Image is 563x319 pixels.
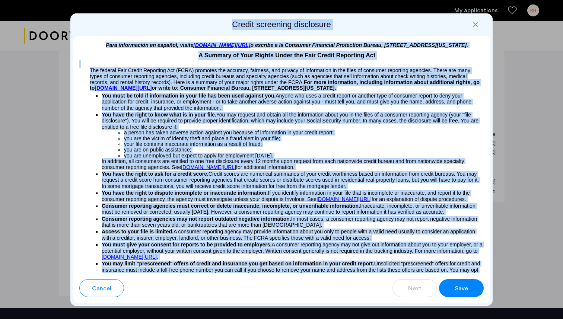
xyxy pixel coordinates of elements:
span: If you identify information in your file that is incomplete or inaccurate, and report it to the c... [102,190,470,202]
a: [DOMAIN_NAME][URL] [317,196,372,202]
span: for additional information. [236,164,295,170]
span: In addition, all consumers are entitled to one free disclosure every 12 months upon request from ... [102,158,464,170]
button: button [439,279,484,297]
li: you are on public assistance; [124,147,484,153]
p: Anyone who uses a credit report or another type of consumer report to deny your application for c... [102,91,484,111]
span: Cancel [92,284,111,293]
li: you are unemployed but expect to apply for employment [DATE]. [124,153,484,159]
span: You have the right to dispute incomplete or inaccurate information. [102,190,268,196]
p: A Summary of Your Rights Under the Fair Credit Reporting Act [79,48,484,60]
span: . [157,254,158,260]
a: [DOMAIN_NAME][URL] [181,165,236,170]
span: Consumer reporting agencies may not report outdated negative information. [102,216,291,222]
span: Consumer reporting agencies must correct or delete inaccurate, incomplete, or unverifiable inform... [102,203,360,209]
span: You must give your consent for reports to be provided to employers. [102,242,271,248]
button: button [79,279,124,297]
p: Credit scores are numerical summaries of your credit-worthiness based on information from credit ... [102,171,484,189]
li: a person has taken adverse action against you because of information in your credit report; [124,130,484,135]
button: button [392,279,437,297]
span: A consumer reporting agency may not give out information about you to your employer, or a potenti... [102,242,483,253]
a: [DOMAIN_NAME][URL] [95,85,152,91]
p: You may request and obtain all the information about you in the files of a consumer reporting age... [102,112,484,130]
p: A consumer reporting agency may provide information about you only to people with a valid need us... [102,229,484,241]
span: or write to: Consumer Financial Bureau, [STREET_ADDRESS][US_STATE]. [152,85,336,91]
span: Para información en español, visite [106,42,193,48]
li: you are the victim of identity theft and place a fraud alert in your file; [124,136,484,141]
span: o escribe a la Consumer Financial Protection Bureau, [STREET_ADDRESS][US_STATE]. [251,42,468,48]
a: [DOMAIN_NAME][URL] [193,42,250,48]
p: Unsolicited "prescreened" offers for credit and insurance must include a toll-free phone number y... [102,261,484,279]
span: Save [455,284,468,293]
span: You must be told if information in your file has been used against you. [102,93,276,99]
p: In most cases, a consumer reporting agency may not report negative information that is more than ... [102,216,484,228]
span: You have the right to ask for a credit score. [102,171,209,177]
li: your file contains inaccurate information as a result of fraud; [124,141,484,147]
span: Next [408,284,422,293]
span: You have the right to know what is in your file. [102,112,216,118]
span: You may limit "prescreened" offers of credit and insurance you get based on information in your c... [102,261,374,267]
span: The federal Fair Credit Reporting Act (FCRA) promotes the accuracy, fairness, and privacy of info... [90,67,470,85]
h2: Credit screening disclosure [73,19,490,30]
a: [DOMAIN_NAME][URL] [102,254,157,260]
span: Access to your file is limited. [102,229,174,235]
p: Inaccurate, incomplete, or unverifiable information must be removed or corrected, usually [DATE].... [102,203,484,215]
span: For more information, including information about additional rights, go to [90,79,480,91]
